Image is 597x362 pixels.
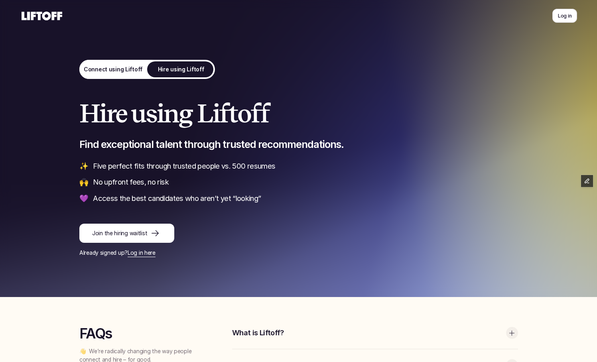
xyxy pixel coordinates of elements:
a: Hire using Liftoff [147,60,215,79]
p: Access the best candidates who aren’t yet “looking” [93,193,518,204]
p: Connect using Liftoff [83,65,142,74]
p: Already signed up? [79,249,518,257]
h1: Hire using Liftoff [79,100,518,128]
a: Log in here [128,250,156,256]
p: No upfront fees, no risk [93,177,518,187]
p: 🙌 [79,177,88,187]
p: Log in [558,12,571,20]
p: 💜 [79,193,88,204]
p: ✨ [79,161,88,171]
p: What is Liftoff? [232,328,502,338]
p: Find exceptional talent through trusted recommendations. [79,138,518,151]
p: Join the hiring waitlist [92,229,147,238]
p: Hire using Liftoff [158,65,204,74]
button: Edit Framer Content [581,175,593,187]
h3: FAQs [79,326,212,341]
a: Join the hiring waitlist [79,224,174,243]
p: Five perfect fits through trusted people vs. 500 resumes [93,161,518,171]
a: Connect using Liftoff [79,60,147,79]
a: Log in [552,9,577,23]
